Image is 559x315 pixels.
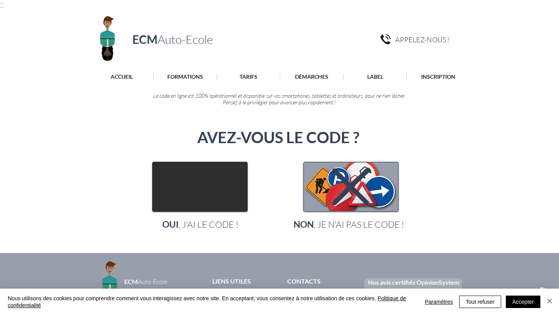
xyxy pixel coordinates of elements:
img: pngegg-3.png [153,163,247,211]
p: INSCRIPTION [417,74,459,80]
p: ACCUEIL [107,74,137,80]
span: Auto-Ecole [158,32,213,47]
img: Logo ECM en-tête.png [89,11,126,64]
a: FORMATIONS [153,74,217,80]
span: Nous utilisons des cookies pour comprendre comment vous interagissez avec notre site. En acceptan... [8,295,415,309]
img: Fermer [545,296,554,306]
p: TARIFS [236,74,261,80]
img: Logo ECM en-tête.png [91,256,128,309]
span: AVEZ-VOUS LE CODE ? [197,128,359,147]
a: OUI, J'AI LE CODE ! [162,219,238,230]
p: DÉMARCHES [291,74,332,80]
a: ECMAuto-Ecole [132,32,213,46]
button: Tout refuser [459,296,501,308]
button: Accepter [506,296,540,308]
a: 01 76 58 95 86 [287,288,323,295]
a: LABEL [343,74,406,80]
span: CONTACTS [287,277,321,285]
a: Politique de confidentialité [8,295,406,308]
span: APPELEZ-NOUS ! [395,35,450,44]
a: APPELEZ-NOUS ! [395,35,457,44]
a: INSCRIPTION [406,74,470,80]
a: Nos avis certifiés OpinionSystem [368,279,459,286]
a: NON, JE N'AI PAS LE CODE ! [293,219,404,230]
a: ACCUEIL [90,74,153,80]
img: pngegg-3.png [304,163,398,211]
span: Paramètres [425,296,453,308]
ringoverc2c-84e06f14122c: Call with Ringover [287,288,323,295]
p: FORMATIONS [163,74,207,80]
span: OUI [162,219,179,230]
img: pngegg.png [380,35,391,44]
span: , JE N'AI PAS LE CODE ! [293,219,404,230]
iframe: Wix Chat [415,192,559,315]
p: LABEL [363,74,387,80]
a: Call with Ringover [380,35,391,44]
span: Le code en ligne est 100% opérationnel et disponible sur vos smartphones, tablettes et ordinateur... [153,92,406,99]
span: NON [293,219,314,230]
a: TARIFS [217,74,280,80]
a: DÉMARCHES [280,74,343,80]
span: Auto-Ecole [138,278,167,286]
button: Fermer [545,295,554,309]
span: LIENS UTILES [212,277,251,285]
span: , J'AI LE CODE ! [162,219,238,230]
iframe: Embedded Content [378,287,450,304]
nav: Site [89,73,470,80]
a: ECM [124,278,138,285]
span: Pensez à le privilégier pour avancer plus rapidement ! [223,99,336,106]
span: ECM [132,32,158,46]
